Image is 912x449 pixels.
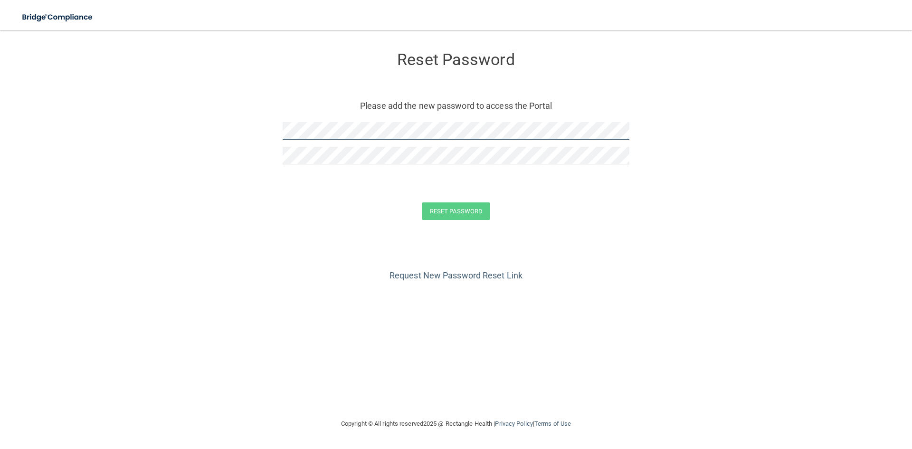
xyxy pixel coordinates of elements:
[534,420,571,427] a: Terms of Use
[14,8,102,27] img: bridge_compliance_login_screen.278c3ca4.svg
[422,202,490,220] button: Reset Password
[748,382,901,420] iframe: Drift Widget Chat Controller
[389,270,522,280] a: Request New Password Reset Link
[290,98,622,114] p: Please add the new password to access the Portal
[283,409,629,439] div: Copyright © All rights reserved 2025 @ Rectangle Health | |
[283,51,629,68] h3: Reset Password
[495,420,532,427] a: Privacy Policy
